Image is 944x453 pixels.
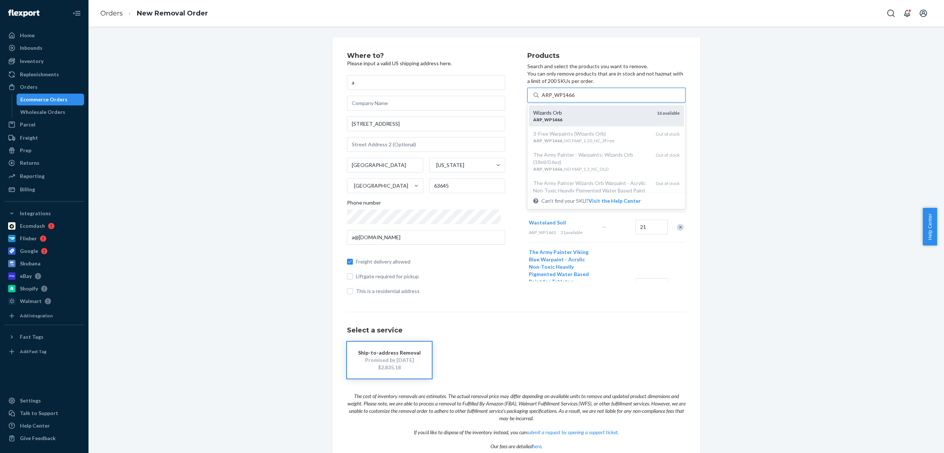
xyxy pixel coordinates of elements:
[20,247,38,255] div: Google
[884,6,898,21] button: Open Search Box
[4,132,84,144] a: Freight
[347,158,423,173] input: City
[4,144,84,156] a: Prep
[436,161,464,169] div: [US_STATE]
[347,137,505,152] input: Street Address 2 (Optional)
[347,386,686,422] p: The cost of inventory removals are estimates. The actual removal price may differ depending on av...
[527,52,686,60] h2: Products
[4,432,84,444] button: Give Feedback
[656,181,680,186] span: Out of stock
[353,182,354,189] input: [GEOGRAPHIC_DATA]
[347,230,505,245] input: Email (Required)
[20,96,67,103] div: Ecommerce Orders
[358,364,421,371] div: $2,835.18
[533,130,650,137] div: 3-Free Warpaints (Wizards Orb)
[20,159,39,167] div: Returns
[20,333,44,341] div: Fast Tags
[347,96,505,111] input: Company Name
[4,407,84,419] a: Talk to Support
[20,313,53,319] div: Add Integration
[4,420,84,432] a: Help Center
[4,283,84,295] a: Shopify
[20,297,42,305] div: Walmart
[20,134,38,142] div: Freight
[544,166,562,172] em: WP1466
[69,6,84,21] button: Close Navigation
[356,288,505,295] span: This is a residential address
[544,138,562,143] em: WP1466
[544,117,562,122] em: WP1466
[533,151,650,166] div: The Army Painter - Warpaints: Wizards Orb (18ml/0.6oz)
[20,410,58,417] div: Talk to Support
[4,220,84,232] a: Ecomdash
[20,83,38,91] div: Orders
[100,9,123,17] a: Orders
[527,63,686,85] p: Search and select the products you want to remove. You can only remove products that are in stock...
[20,272,32,280] div: eBay
[4,295,84,307] a: Walmart
[94,3,214,24] ol: breadcrumbs
[347,288,353,294] input: This is a residential address
[533,180,650,209] div: The Army Painter Wizards Orb Warpaint - Acrylic Non-Toxic Heavily Pigmented Water Based Paint for...
[347,259,353,265] input: Freight delivery allowed
[529,248,593,307] button: The Army Painter Viking Blue Warpaint - Acrylic Non-Toxic Heavily Pigmented Water Based Paint for...
[602,224,607,230] span: —
[635,220,668,234] input: Quantity
[347,52,505,60] h2: Where to?
[8,10,39,17] img: Flexport logo
[533,166,650,172] div: _ _NO MAP_1.2_NC_OLD
[4,119,84,130] a: Parcel
[4,69,84,80] a: Replenishments
[20,260,41,267] div: Skubana
[4,157,84,169] a: Returns
[20,397,41,404] div: Settings
[533,117,542,122] em: ARP
[4,270,84,282] a: eBay
[4,245,84,257] a: Google
[435,161,436,169] input: [US_STATE]
[532,443,541,449] a: here
[20,71,59,78] div: Replenishments
[923,208,937,245] span: Help Center
[429,178,506,193] input: ZIP Code
[4,233,84,244] a: Flieber
[20,235,37,242] div: Flieber
[4,208,84,219] button: Integrations
[17,94,84,105] a: Ecommerce Orders
[20,285,38,292] div: Shopify
[542,91,575,99] input: Wizards OrbARP_WP146616 available3-Free Warpaints (Wizards Orb)ARP_WP1466_NO MAP_1.20_NC_3FreeOut...
[900,6,914,21] button: Open notifications
[4,170,84,182] a: Reporting
[541,197,641,205] span: Can't find your SKU?
[358,356,421,364] div: Promised by [DATE]
[657,110,680,116] span: 16 available
[347,273,353,279] input: Liftgate required for pickup
[4,331,84,343] button: Fast Tags
[4,55,84,67] a: Inventory
[347,60,505,67] p: Please input a valid US shipping address here.
[4,395,84,407] a: Settings
[356,258,505,265] span: Freight delivery allowed
[20,173,45,180] div: Reporting
[529,249,591,307] span: The Army Painter Viking Blue Warpaint - Acrylic Non-Toxic Heavily Pigmented Water Based Paint for...
[356,273,505,280] span: Liftgate required for pickup
[589,197,641,205] button: Wizards OrbARP_WP146616 available3-Free Warpaints (Wizards Orb)ARP_WP1466_NO MAP_1.20_NC_3FreeOut...
[916,6,931,21] button: Open account menu
[20,435,56,442] div: Give Feedback
[533,116,651,123] div: _
[656,152,680,158] span: Out of stock
[20,44,42,52] div: Inbounds
[656,131,680,137] span: Out of stock
[20,210,51,217] div: Integrations
[20,422,50,429] div: Help Center
[635,278,668,293] input: Quantity
[354,182,408,189] div: [GEOGRAPHIC_DATA]
[533,137,650,144] div: _ _NO MAP_1.20_NC_3Free
[533,166,542,172] em: ARP
[20,108,65,116] div: Wholesale Orders
[20,348,46,355] div: Add Fast Tag
[529,219,566,226] button: Wasteland Soil
[347,436,686,450] p: Our fees are detailed .
[677,224,684,231] div: Remove Item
